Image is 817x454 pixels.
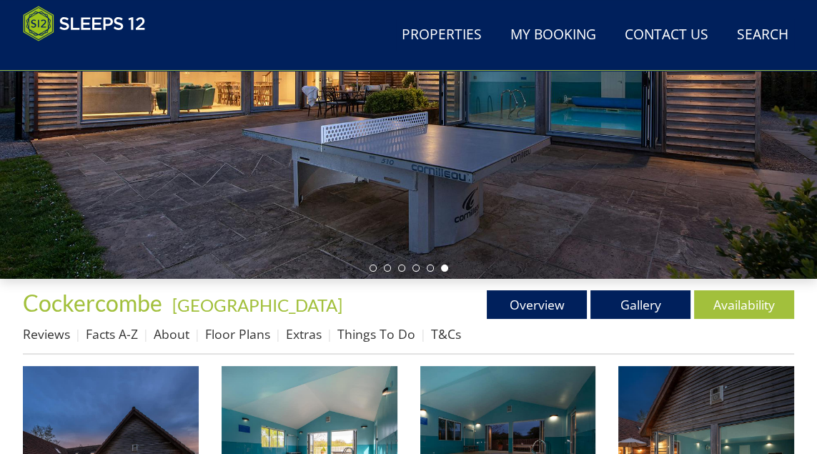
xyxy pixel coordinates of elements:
a: Floor Plans [205,325,270,342]
a: Contact Us [619,19,714,51]
a: [GEOGRAPHIC_DATA] [172,295,342,315]
a: Search [731,19,794,51]
a: Gallery [590,290,690,319]
a: My Booking [505,19,602,51]
a: Cockercombe [23,289,167,317]
a: Availability [694,290,794,319]
iframe: Customer reviews powered by Trustpilot [16,50,166,62]
a: About [154,325,189,342]
img: Sleeps 12 [23,6,146,41]
a: Overview [487,290,587,319]
a: Properties [396,19,487,51]
a: Extras [286,325,322,342]
a: Things To Do [337,325,415,342]
span: Cockercombe [23,289,162,317]
span: - [167,295,342,315]
a: Reviews [23,325,70,342]
a: Facts A-Z [86,325,138,342]
a: T&Cs [431,325,461,342]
